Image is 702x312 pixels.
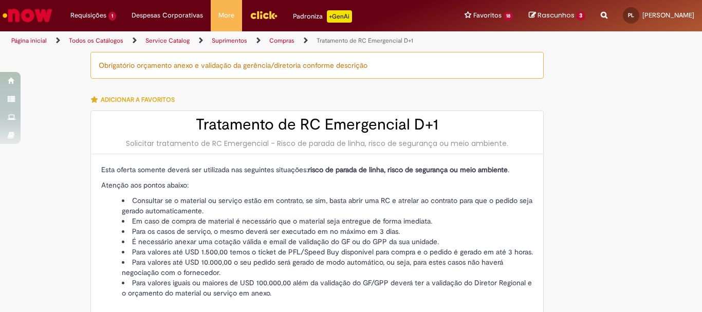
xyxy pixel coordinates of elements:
button: Adicionar a Favoritos [90,89,180,111]
span: Favoritos [473,10,502,21]
div: Padroniza [293,10,352,23]
p: Esta oferta somente deverá ser utilizada nas seguintes situações: . [101,164,533,175]
img: ServiceNow [1,5,54,26]
li: Em caso de compra de material é necessário que o material seja entregue de forma imediata. [122,216,533,226]
a: Rascunhos [529,11,585,21]
a: Página inicial [11,36,47,45]
a: Todos os Catálogos [69,36,123,45]
a: Compras [269,36,294,45]
li: É necessário anexar uma cotação válida e email de validação do GF ou do GPP da sua unidade. [122,236,533,247]
li: Consultar se o material ou serviço estão em contrato, se sim, basta abrir uma RC e atrelar ao con... [122,195,533,216]
div: Solicitar tratamento de RC Emergencial - Risco de parada de linha, risco de segurança ou meio amb... [101,138,533,149]
span: Rascunhos [538,10,575,20]
strong: risco de parada de linha, risco de segurança ou meio ambiente [308,165,508,174]
li: Para valores até USD 1.500,00 temos o ticket de PFL/Speed Buy disponível para compra e o pedido é... [122,247,533,257]
span: More [218,10,234,21]
img: click_logo_yellow_360x200.png [250,7,278,23]
span: Adicionar a Favoritos [101,96,175,104]
ul: Trilhas de página [8,31,460,50]
span: [PERSON_NAME] [642,11,694,20]
p: +GenAi [327,10,352,23]
span: Despesas Corporativas [132,10,203,21]
div: Obrigatório orçamento anexo e validação da gerência/diretoria conforme descrição [90,52,544,79]
span: 3 [576,11,585,21]
li: Para os casos de serviço, o mesmo deverá ser executado em no máximo em 3 dias. [122,226,533,236]
li: Para valores iguais ou maiores de USD 100.000,00 além da validação do GF/GPP deverá ter a validaç... [122,278,533,298]
h2: Tratamento de RC Emergencial D+1 [101,116,533,133]
span: 1 [108,12,116,21]
a: Suprimentos [212,36,247,45]
span: PL [628,12,634,19]
a: Service Catalog [145,36,190,45]
span: 18 [504,12,514,21]
a: Tratamento de RC Emergencial D+1 [317,36,413,45]
li: Para valores até USD 10.000,00 o seu pedido será gerado de modo automático, ou seja, para estes c... [122,257,533,278]
span: Requisições [70,10,106,21]
p: Atenção aos pontos abaixo: [101,180,533,190]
